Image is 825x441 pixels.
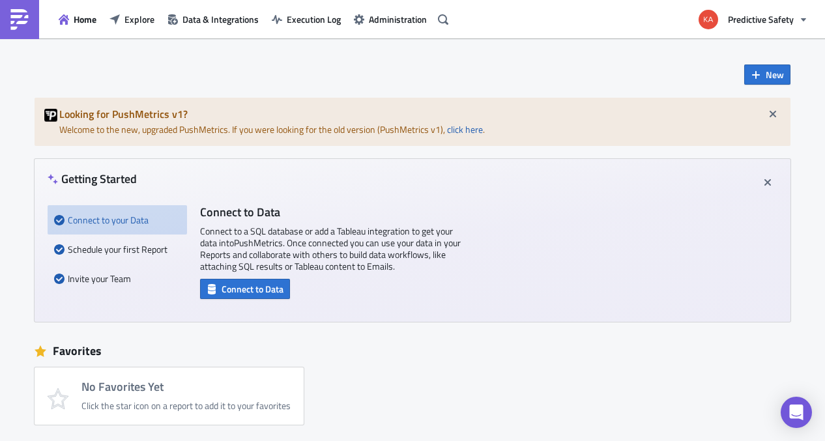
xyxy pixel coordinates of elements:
[744,64,790,85] button: New
[222,282,283,296] span: Connect to Data
[265,9,347,29] button: Execution Log
[52,9,103,29] button: Home
[161,9,265,29] button: Data & Integrations
[766,68,784,81] span: New
[781,397,812,428] div: Open Intercom Messenger
[369,12,427,26] span: Administration
[182,12,259,26] span: Data & Integrations
[447,122,483,136] a: click here
[347,9,433,29] button: Administration
[59,109,781,119] h5: Looking for PushMetrics v1?
[54,235,181,264] div: Schedule your first Report
[81,400,291,412] div: Click the star icon on a report to add it to your favorites
[35,341,790,361] div: Favorites
[200,279,290,299] button: Connect to Data
[691,5,815,34] button: Predictive Safety
[74,12,96,26] span: Home
[124,12,154,26] span: Explore
[697,8,719,31] img: Avatar
[54,264,181,293] div: Invite your Team
[9,9,30,30] img: PushMetrics
[728,12,794,26] span: Predictive Safety
[287,12,341,26] span: Execution Log
[103,9,161,29] button: Explore
[200,281,290,294] a: Connect to Data
[200,225,461,272] p: Connect to a SQL database or add a Tableau integration to get your data into PushMetrics . Once c...
[48,172,137,186] h4: Getting Started
[81,380,291,393] h4: No Favorites Yet
[35,98,790,146] div: Welcome to the new, upgraded PushMetrics. If you were looking for the old version (PushMetrics v1...
[54,205,181,235] div: Connect to your Data
[200,205,461,219] h4: Connect to Data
